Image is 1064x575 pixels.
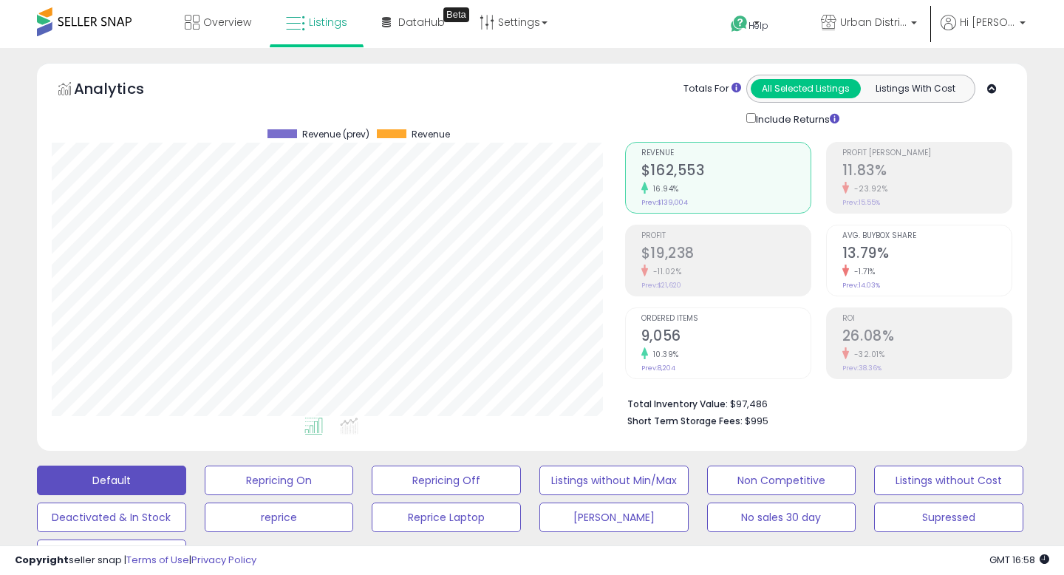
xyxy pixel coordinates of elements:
a: Privacy Policy [191,553,256,567]
span: Avg. Buybox Share [842,232,1012,240]
button: Deactivated & In Stock [37,503,186,532]
h2: 11.83% [842,162,1012,182]
button: Supressed [874,503,1023,532]
span: Urban Distribution Group [840,15,907,30]
i: Get Help [730,15,748,33]
button: Repricing On [205,466,354,495]
strong: Copyright [15,553,69,567]
li: $97,486 [627,394,1001,412]
span: $995 [745,414,768,428]
button: Non Competitive [707,466,856,495]
span: Listings [309,15,347,30]
small: Prev: 38.36% [842,364,881,372]
small: Prev: $139,004 [641,198,688,207]
h2: $19,238 [641,245,811,265]
span: Help [748,19,768,32]
span: 2025-10-8 16:58 GMT [989,553,1049,567]
h2: 9,056 [641,327,811,347]
span: Overview [203,15,251,30]
small: Prev: 8,204 [641,364,675,372]
div: seller snap | | [15,554,256,568]
h2: $162,553 [641,162,811,182]
span: ROI [842,315,1012,323]
small: -32.01% [849,349,885,360]
span: Profit [PERSON_NAME] [842,149,1012,157]
button: No sales 30 day [707,503,856,532]
small: 16.94% [648,183,679,194]
button: Repricing Off [372,466,521,495]
button: Default [37,466,186,495]
button: All Selected Listings [751,79,861,98]
span: DataHub [398,15,445,30]
span: Revenue [412,129,450,140]
a: Help [719,4,797,48]
a: Hi [PERSON_NAME] [941,15,1026,48]
span: Revenue [641,149,811,157]
small: Prev: 15.55% [842,198,880,207]
span: Ordered Items [641,315,811,323]
button: Restock [37,540,186,569]
button: reprice [205,503,354,532]
h5: Analytics [74,78,173,103]
button: [PERSON_NAME] [539,503,689,532]
div: Totals For [683,82,741,96]
button: Listings without Cost [874,466,1023,495]
button: Listings With Cost [860,79,970,98]
small: -11.02% [648,266,682,277]
span: Hi [PERSON_NAME] [960,15,1015,30]
small: Prev: 14.03% [842,281,880,290]
small: Prev: $21,620 [641,281,681,290]
button: Listings without Min/Max [539,466,689,495]
small: -1.71% [849,266,876,277]
span: Revenue (prev) [302,129,369,140]
span: Profit [641,232,811,240]
h2: 26.08% [842,327,1012,347]
div: Include Returns [735,110,857,127]
h2: 13.79% [842,245,1012,265]
div: Tooltip anchor [443,7,469,22]
small: 10.39% [648,349,679,360]
button: Reprice Laptop [372,503,521,532]
b: Short Term Storage Fees: [627,415,743,427]
b: Total Inventory Value: [627,398,728,410]
small: -23.92% [849,183,888,194]
a: Terms of Use [126,553,189,567]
